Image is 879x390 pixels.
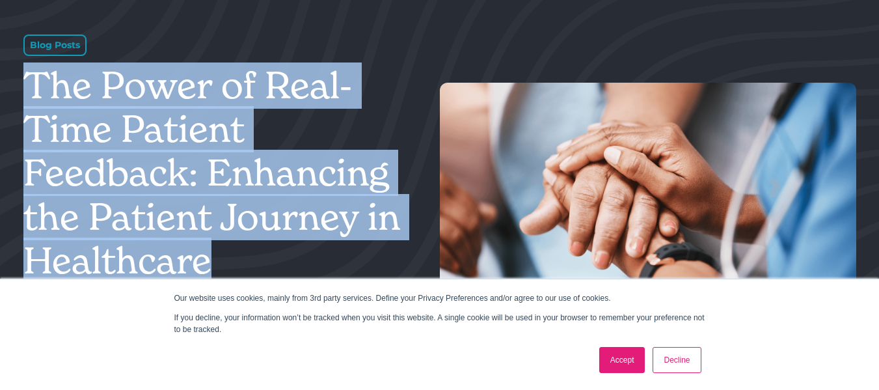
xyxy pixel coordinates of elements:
[174,312,705,335] p: If you decline, your information won’t be tracked when you visit this website. A single cookie wi...
[653,347,701,373] a: Decline
[23,64,412,283] h1: The Power of Real-Time Patient Feedback: Enhancing the Patient Journey in Healthcare
[174,292,705,304] p: Our website uses cookies, mainly from 3rd party services. Define your Privacy Preferences and/or ...
[599,347,645,373] a: Accept
[23,35,87,56] div: Blog Posts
